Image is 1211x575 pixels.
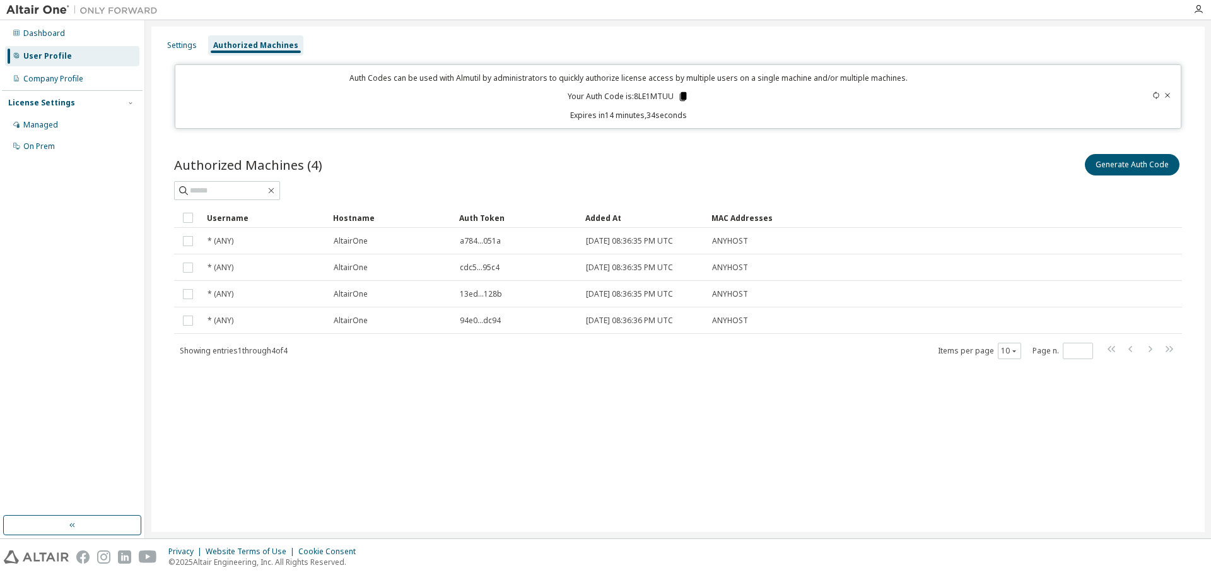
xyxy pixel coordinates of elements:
[139,550,157,564] img: youtube.svg
[4,550,69,564] img: altair_logo.svg
[23,74,83,84] div: Company Profile
[712,316,748,326] span: ANYHOST
[167,40,197,50] div: Settings
[180,345,288,356] span: Showing entries 1 through 4 of 4
[1085,154,1179,175] button: Generate Auth Code
[208,316,233,326] span: * (ANY)
[712,289,748,299] span: ANYHOST
[711,208,1050,228] div: MAC Addresses
[334,263,368,273] span: AltairOne
[183,110,1075,121] p: Expires in 14 minutes, 34 seconds
[6,4,164,16] img: Altair One
[334,289,368,299] span: AltairOne
[206,547,298,557] div: Website Terms of Use
[23,28,65,39] div: Dashboard
[168,547,206,557] div: Privacy
[1001,346,1018,356] button: 10
[334,316,368,326] span: AltairOne
[460,316,501,326] span: 94e0...dc94
[118,550,131,564] img: linkedin.svg
[183,73,1075,83] p: Auth Codes can be used with Almutil by administrators to quickly authorize license access by mult...
[208,289,233,299] span: * (ANY)
[586,289,673,299] span: [DATE] 08:36:35 PM UTC
[333,208,449,228] div: Hostname
[459,208,575,228] div: Auth Token
[586,236,673,246] span: [DATE] 08:36:35 PM UTC
[1033,343,1093,359] span: Page n.
[460,236,501,246] span: a784...051a
[213,40,298,50] div: Authorized Machines
[334,236,368,246] span: AltairOne
[586,316,673,326] span: [DATE] 08:36:36 PM UTC
[568,91,689,102] p: Your Auth Code is: 8LE1MTUU
[8,98,75,108] div: License Settings
[97,550,110,564] img: instagram.svg
[712,236,748,246] span: ANYHOST
[712,263,748,273] span: ANYHOST
[460,289,502,299] span: 13ed...128b
[207,208,323,228] div: Username
[208,263,233,273] span: * (ANY)
[174,156,322,174] span: Authorized Machines (4)
[76,550,90,564] img: facebook.svg
[460,263,500,273] span: cdc5...95c4
[585,208,701,228] div: Added At
[168,557,363,567] p: © 2025 Altair Engineering, Inc. All Rights Reserved.
[23,120,58,130] div: Managed
[298,547,363,557] div: Cookie Consent
[208,236,233,246] span: * (ANY)
[23,51,72,61] div: User Profile
[23,141,55,151] div: On Prem
[938,343,1021,359] span: Items per page
[586,263,673,273] span: [DATE] 08:36:35 PM UTC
